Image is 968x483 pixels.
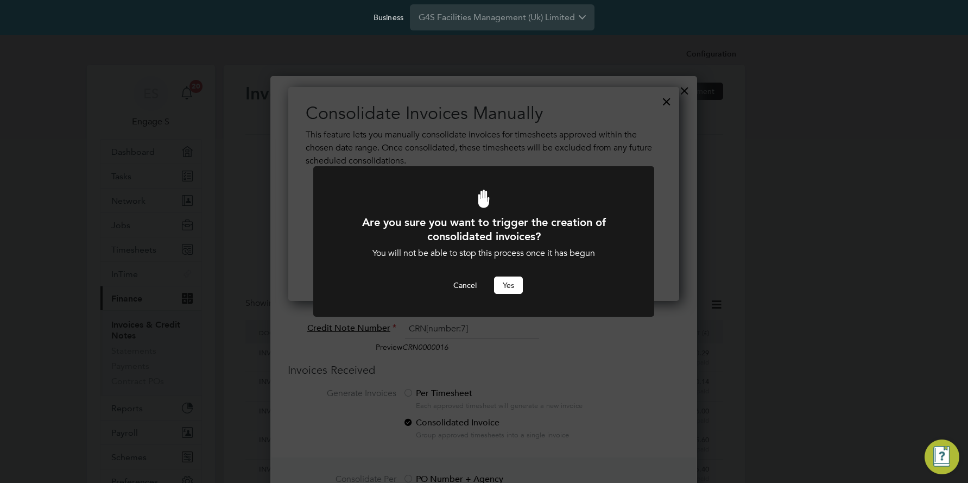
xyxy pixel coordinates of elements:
label: Business [374,12,403,22]
button: Cancel [445,277,485,294]
div: You will not be able to stop this process once it has begun [343,248,625,259]
button: Yes [494,277,523,294]
h1: Are you sure you want to trigger the creation of consolidated invoices? [343,215,625,243]
button: Engage Resource Center [925,440,959,474]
